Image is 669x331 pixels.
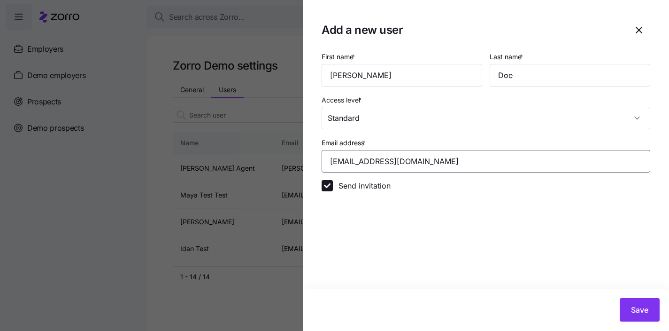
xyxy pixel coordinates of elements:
label: Send invitation [333,180,391,191]
label: Email address [322,138,368,148]
input: Select access level [322,107,650,129]
input: Type user email [322,150,650,173]
button: Save [620,298,660,322]
h1: Add a new user [322,23,620,37]
span: Save [631,304,648,315]
label: First name [322,52,357,62]
input: Type first name [322,64,482,87]
input: Type last name [490,64,650,87]
label: Access level [322,95,363,105]
label: Last name [490,52,525,62]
